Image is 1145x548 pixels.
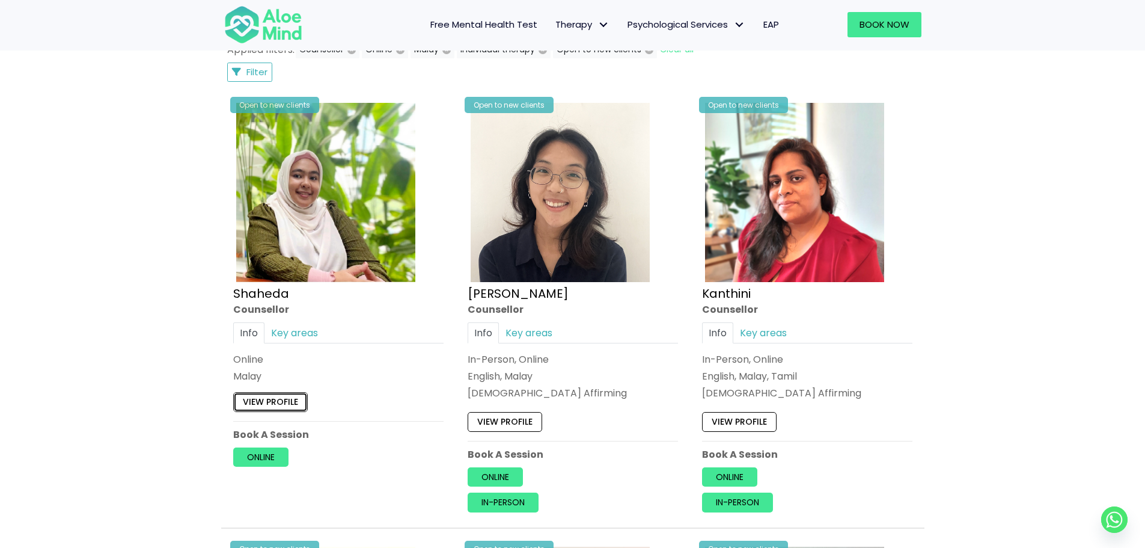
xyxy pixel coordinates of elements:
img: Emelyne Counsellor [471,103,650,282]
p: Malay [233,369,444,383]
img: Shaheda Counsellor [236,103,415,282]
a: Shaheda [233,285,289,302]
img: Aloe mind Logo [224,5,302,45]
p: Book A Session [233,428,444,442]
div: Counsellor [468,303,678,316]
div: Open to new clients [230,97,319,113]
a: Info [233,322,264,343]
a: Key areas [499,322,559,343]
a: In-person [702,493,773,513]
button: Filter Listings [227,63,273,82]
a: Whatsapp [1101,506,1128,533]
div: In-Person, Online [468,353,678,366]
a: Key areas [264,322,325,343]
span: Free Mental Health Test [430,18,537,31]
div: Open to new clients [465,97,554,113]
a: Online [702,467,757,487]
a: Info [468,322,499,343]
a: Key areas [733,322,793,343]
a: View profile [702,413,777,432]
a: EAP [754,12,788,37]
div: In-Person, Online [702,353,912,366]
div: Counsellor [233,303,444,316]
a: Online [233,448,289,467]
img: Kanthini-profile [705,103,884,282]
a: Free Mental Health Test [421,12,546,37]
div: Open to new clients [699,97,788,113]
p: Book A Session [468,448,678,461]
a: Info [702,322,733,343]
div: Counsellor [702,303,912,316]
a: In-person [468,493,539,513]
a: [PERSON_NAME] [468,285,569,302]
nav: Menu [318,12,788,37]
div: [DEMOGRAPHIC_DATA] Affirming [468,387,678,401]
a: View profile [233,393,308,412]
a: Online [468,467,523,487]
a: Book Now [847,12,921,37]
a: TherapyTherapy: submenu [546,12,618,37]
span: Filter [246,66,267,78]
span: EAP [763,18,779,31]
a: Kanthini [702,285,751,302]
a: Psychological ServicesPsychological Services: submenu [618,12,754,37]
span: Psychological Services [627,18,745,31]
span: Therapy: submenu [595,16,612,34]
div: [DEMOGRAPHIC_DATA] Affirming [702,387,912,401]
span: Psychological Services: submenu [731,16,748,34]
p: English, Malay [468,369,678,383]
span: Therapy [555,18,609,31]
p: English, Malay, Tamil [702,369,912,383]
a: View profile [468,413,542,432]
span: Book Now [860,18,909,31]
div: Online [233,353,444,366]
p: Book A Session [702,448,912,461]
